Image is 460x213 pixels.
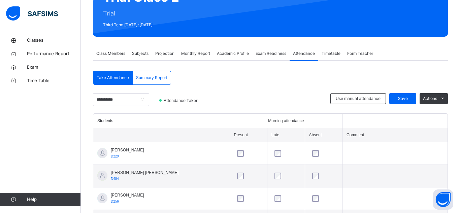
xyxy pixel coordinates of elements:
[27,50,81,57] span: Performance Report
[293,50,315,57] span: Attendance
[342,128,448,142] th: Comment
[256,50,286,57] span: Exam Readiness
[163,98,200,104] span: Attendance Taken
[322,50,340,57] span: Timetable
[155,50,174,57] span: Projection
[267,128,305,142] th: Late
[27,196,80,203] span: Help
[230,128,267,142] th: Present
[217,50,249,57] span: Academic Profile
[181,50,210,57] span: Monthly Report
[132,50,149,57] span: Subjects
[93,114,230,128] th: Students
[394,96,411,102] span: Save
[111,147,144,153] span: [PERSON_NAME]
[27,37,81,44] span: Classes
[268,118,304,124] span: Morning attendance
[111,200,119,203] span: D256
[97,75,129,81] span: Take Attendance
[111,170,178,176] span: [PERSON_NAME] [PERSON_NAME]
[6,6,58,21] img: safsims
[111,154,119,158] span: D229
[96,50,125,57] span: Class Members
[336,96,381,102] span: Use manual attendance
[305,128,342,142] th: Absent
[347,50,373,57] span: Form Teacher
[27,77,81,84] span: Time Table
[136,75,167,81] span: Summary Report
[433,189,453,210] button: Open asap
[111,177,119,181] span: D484
[111,192,144,198] span: [PERSON_NAME]
[27,64,81,71] span: Exam
[423,96,437,102] span: Actions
